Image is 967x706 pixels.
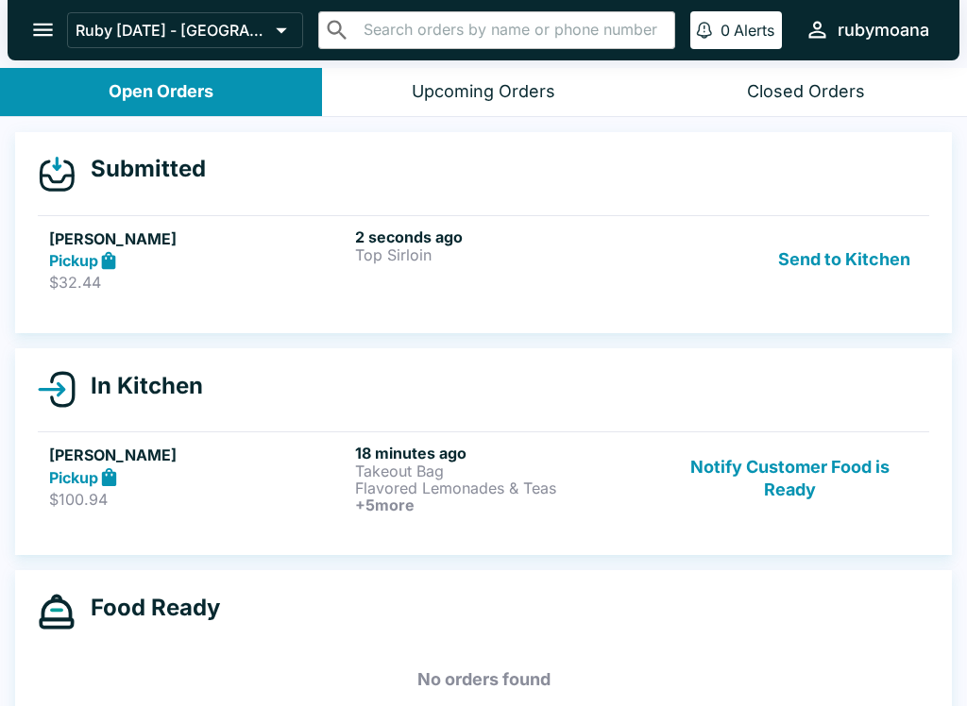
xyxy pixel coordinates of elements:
h4: In Kitchen [76,372,203,400]
p: Flavored Lemonades & Teas [355,479,653,496]
p: $100.94 [49,490,348,509]
button: Notify Customer Food is Ready [662,444,918,513]
a: [PERSON_NAME]Pickup$100.9418 minutes agoTakeout BagFlavored Lemonades & Teas+5moreNotify Customer... [38,431,929,525]
h4: Food Ready [76,594,220,622]
p: Ruby [DATE] - [GEOGRAPHIC_DATA] [76,21,268,40]
button: Ruby [DATE] - [GEOGRAPHIC_DATA] [67,12,303,48]
a: [PERSON_NAME]Pickup$32.442 seconds agoTop SirloinSend to Kitchen [38,215,929,304]
div: Upcoming Orders [412,81,555,103]
p: Top Sirloin [355,246,653,263]
button: Send to Kitchen [771,227,918,293]
p: Takeout Bag [355,462,653,479]
h6: + 5 more [355,496,653,513]
h5: [PERSON_NAME] [49,227,348,250]
div: Open Orders [109,81,213,103]
p: $32.44 [49,273,348,292]
p: 0 [721,21,730,40]
button: rubymoana [797,9,937,50]
button: open drawer [19,6,67,54]
div: Closed Orders [747,81,865,103]
h6: 2 seconds ago [355,227,653,246]
p: Alerts [734,21,774,40]
div: rubymoana [838,19,929,42]
h4: Submitted [76,155,206,183]
input: Search orders by name or phone number [358,17,667,43]
h6: 18 minutes ago [355,444,653,462]
strong: Pickup [49,251,98,270]
strong: Pickup [49,468,98,487]
h5: [PERSON_NAME] [49,444,348,466]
